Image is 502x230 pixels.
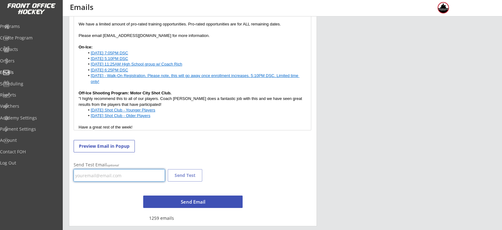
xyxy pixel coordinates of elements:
a: [DATE] 6:25PM DSC [91,68,128,72]
button: Send Test [168,169,202,182]
p: We have a limited amount of pro-rated training opportunities. Pro-rated opportunities are for ALL... [79,21,306,27]
div: 1259 emails [139,215,185,221]
a: [DATE] - Walk-On Registration. Please note, this will go away once enrollment increases. 5:10PM D... [91,73,299,83]
div: Send Test Email [74,163,164,167]
p: Please email [EMAIL_ADDRESS][DOMAIN_NAME] for more information. [79,33,306,38]
input: youremail@email.com [74,169,165,182]
a: [DATE] 7:05PM DSC [91,51,128,55]
a: [DATE] 11:25AM High School group w/ Coach Rich [91,62,182,66]
a: [DATE] Shot Club - Older Players [91,113,150,118]
a: [DATE] Shot Club - Younger Players [91,108,155,112]
a: [DATE] 5:10PM DSC [91,56,128,61]
strong: On-Ice: [79,45,93,49]
p: Have a great rest of the week! [79,124,306,130]
button: Send Email [143,196,243,208]
p: "I highly recommend this to all of our players. Coach [PERSON_NAME] does a fantastic job with thi... [79,96,306,107]
strong: Off-Ice Shooting Program: Motor City Shot Club. [79,91,171,95]
em: optional [107,163,119,167]
button: Preview Email in Popup [74,140,135,152]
